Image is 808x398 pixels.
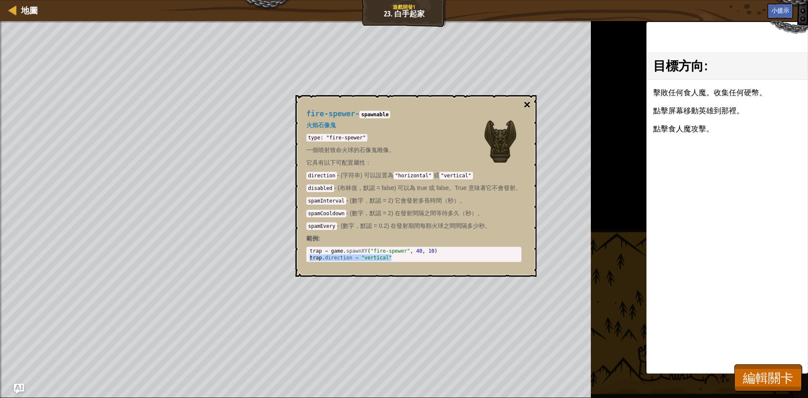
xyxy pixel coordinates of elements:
[306,235,320,242] strong: :
[393,172,433,179] code: "horizontal"
[306,184,334,192] code: disabled
[524,99,530,111] button: ×
[306,110,355,118] span: fire-spewer
[479,120,521,163] img: Fire Spewer
[653,57,704,73] span: 目標方向
[771,6,789,14] span: 小提示
[306,196,521,205] p: - (數字，默認 = 2) 它會發射多長時間（秒）。
[653,86,801,98] p: 擊敗任何食人魔。收集任何硬幣。
[653,122,801,134] p: 點擊食人魔攻擊。
[306,158,521,167] p: 它具有以下可配置屬性：
[306,110,521,118] h4: -
[439,172,473,179] code: "vertical"
[359,111,390,118] code: spawnable
[743,369,793,386] span: 編輯關卡
[306,210,346,217] code: spamCooldown
[653,104,801,116] p: 點擊屏幕移動英雄到那裡。
[306,222,337,230] code: spamEvery
[306,172,337,179] code: direction
[306,134,367,142] code: type: "fire-spewer"
[306,122,336,128] span: 火焰石像鬼
[306,209,521,217] p: - (數字，默認 = 2) 在發射間隔之間等待多久（秒）。
[14,384,24,394] button: Ask AI
[734,364,802,391] button: 編輯關卡
[306,171,521,179] p: - (字符串) 可以設置為 或
[306,197,346,205] code: spamInterval
[306,222,521,230] p: - (數字，默認 = 0.2) 在發射期間每顆火球之間間隔多少秒。
[306,235,318,242] span: 範例
[17,5,38,16] a: 地圖
[21,5,38,16] span: 地圖
[306,184,521,192] p: - (布林值，默認 = false) 可以為 true 或 false。True 意味著它不會發射。
[653,56,801,75] h3: :
[306,146,521,154] p: 一個噴射致命火球的石像鬼雕像。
